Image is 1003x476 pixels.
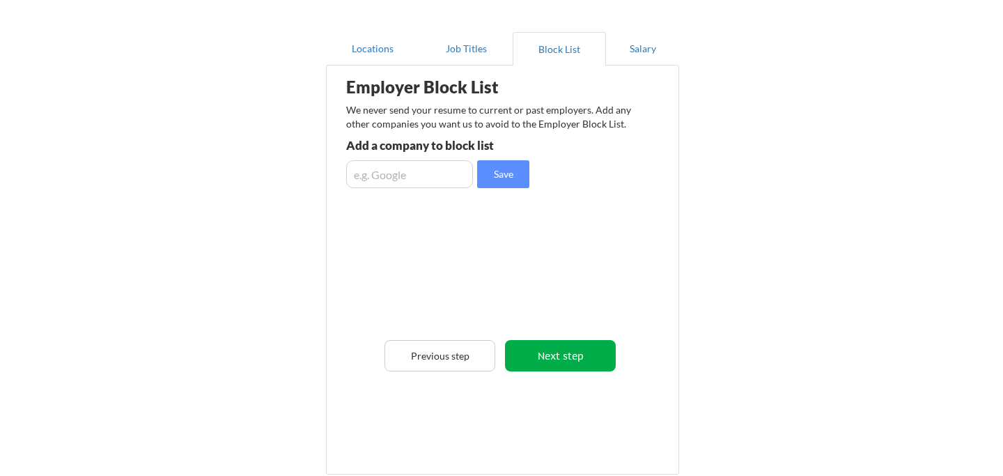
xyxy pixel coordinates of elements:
button: Job Titles [419,32,513,66]
button: Salary [606,32,679,66]
div: Add a company to block list [346,139,550,151]
button: Previous step [384,340,495,371]
button: Save [477,160,529,188]
div: We never send your resume to current or past employers. Add any other companies you want us to av... [346,103,639,130]
div: Employer Block List [346,79,565,95]
button: Next step [505,340,616,371]
button: Locations [326,32,419,66]
button: Block List [513,32,606,66]
input: e.g. Google [346,160,473,188]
